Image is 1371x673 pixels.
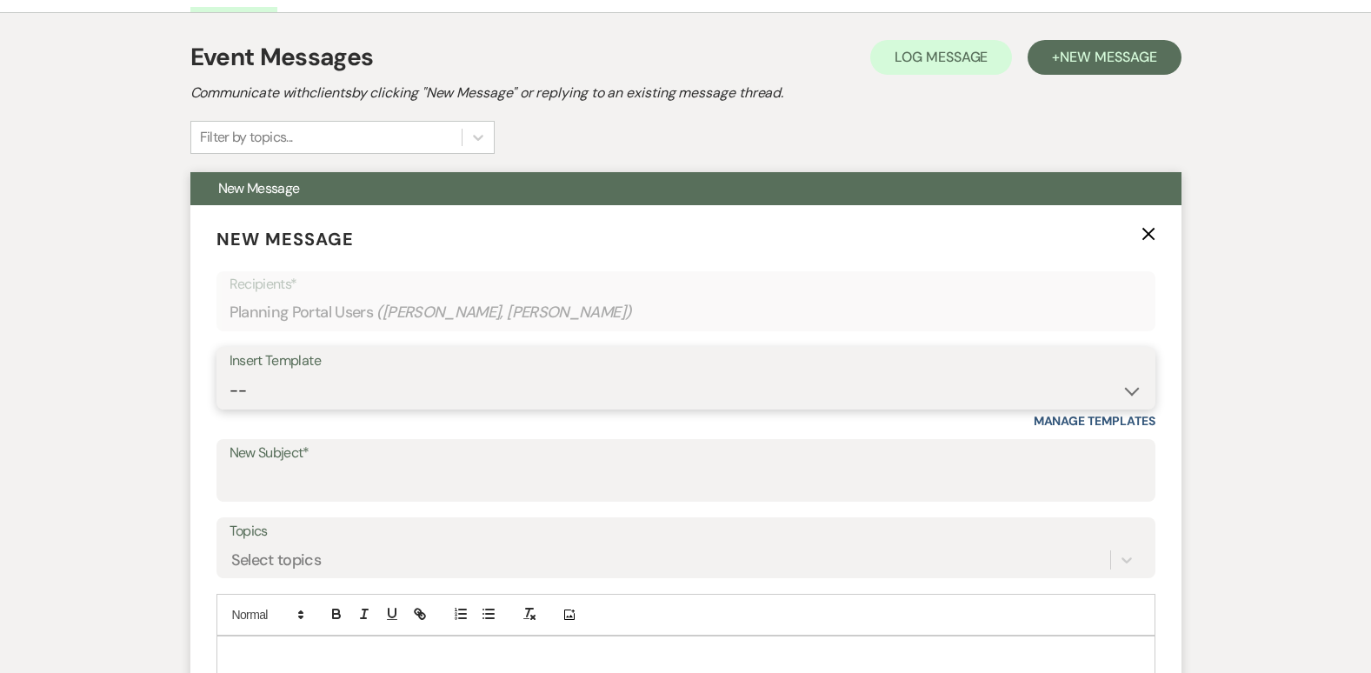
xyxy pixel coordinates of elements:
[218,179,300,197] span: New Message
[230,519,1142,544] label: Topics
[230,273,1142,296] p: Recipients*
[231,549,322,572] div: Select topics
[895,48,988,66] span: Log Message
[200,127,293,148] div: Filter by topics...
[1034,413,1155,429] a: Manage Templates
[190,39,374,76] h1: Event Messages
[230,349,1142,374] div: Insert Template
[190,83,1181,103] h2: Communicate with clients by clicking "New Message" or replying to an existing message thread.
[1028,40,1181,75] button: +New Message
[230,441,1142,466] label: New Subject*
[870,40,1012,75] button: Log Message
[230,296,1142,330] div: Planning Portal Users
[376,301,632,324] span: ( [PERSON_NAME], [PERSON_NAME] )
[1060,48,1156,66] span: New Message
[216,228,354,250] span: New Message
